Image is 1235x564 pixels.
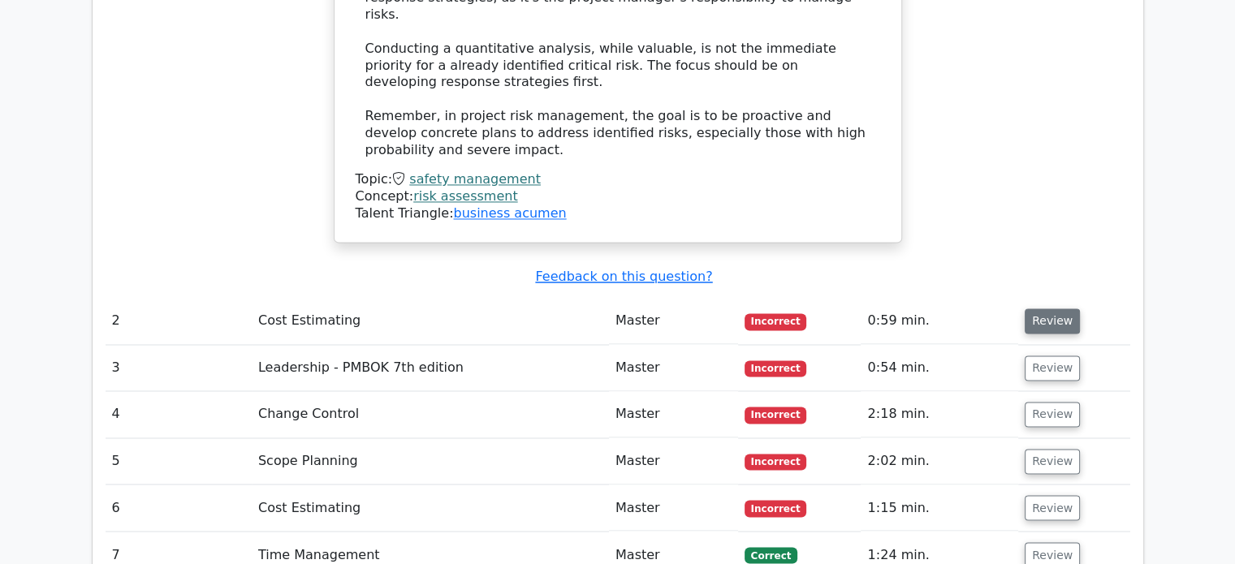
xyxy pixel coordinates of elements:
button: Review [1025,495,1080,520]
button: Review [1025,449,1080,474]
td: Master [609,484,738,531]
td: 2:18 min. [861,391,1018,437]
td: 4 [106,391,252,437]
span: Incorrect [745,360,807,377]
td: Master [609,438,738,484]
td: Change Control [252,391,609,437]
a: risk assessment [413,188,518,204]
div: Talent Triangle: [356,171,880,222]
td: 0:54 min. [861,345,1018,391]
td: 6 [106,484,252,531]
td: Cost Estimating [252,484,609,531]
span: Incorrect [745,313,807,329]
td: 1:15 min. [861,484,1018,531]
td: Leadership - PMBOK 7th edition [252,345,609,391]
div: Topic: [356,171,880,188]
span: Correct [745,547,797,563]
td: Master [609,298,738,344]
td: Master [609,391,738,437]
a: Feedback on this question? [535,269,712,284]
button: Review [1025,402,1080,427]
td: 5 [106,438,252,484]
div: Concept: [356,188,880,205]
td: 0:59 min. [861,298,1018,344]
button: Review [1025,355,1080,381]
td: 3 [106,345,252,391]
td: Master [609,345,738,391]
span: Incorrect [745,454,807,470]
button: Review [1025,308,1080,334]
span: Incorrect [745,407,807,423]
td: 2 [106,298,252,344]
a: business acumen [453,205,566,221]
td: Scope Planning [252,438,609,484]
td: 2:02 min. [861,438,1018,484]
td: Cost Estimating [252,298,609,344]
a: safety management [409,171,541,187]
span: Incorrect [745,500,807,516]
